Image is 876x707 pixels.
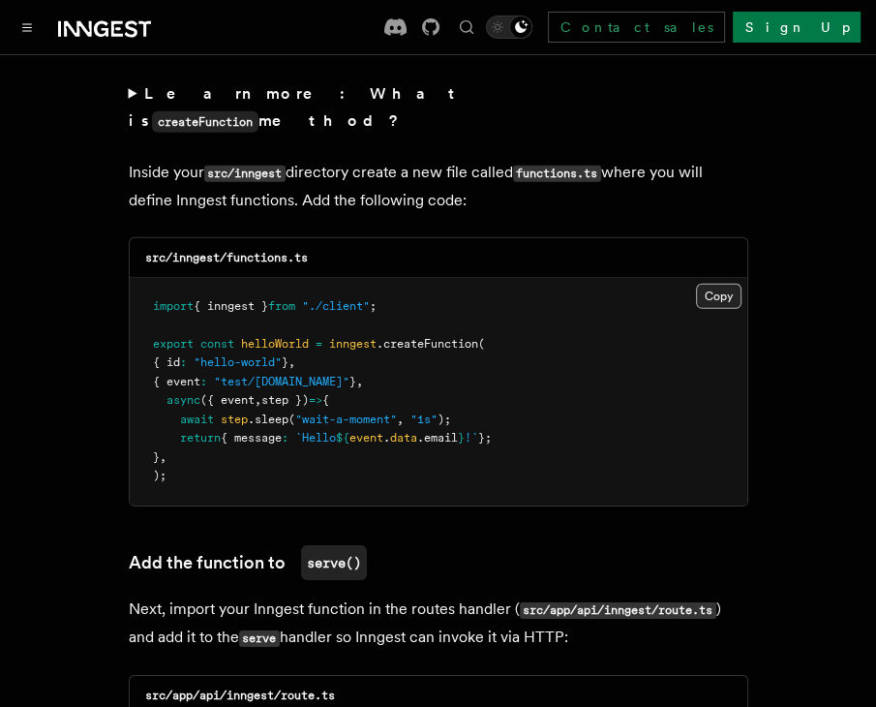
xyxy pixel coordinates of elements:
[239,630,280,647] code: serve
[241,337,309,351] span: helloWorld
[153,355,180,369] span: { id
[15,15,39,39] button: Toggle navigation
[486,15,532,39] button: Toggle dark mode
[316,337,322,351] span: =
[696,284,741,309] button: Copy
[478,337,485,351] span: (
[129,545,367,580] a: Add the function toserve()
[152,111,258,133] code: createFunction
[309,393,322,407] span: =>
[349,375,356,388] span: }
[261,393,309,407] span: step })
[336,431,349,445] span: ${
[221,413,248,426] span: step
[129,159,748,214] p: Inside your directory create a new file called where you will define Inngest functions. Add the f...
[478,431,492,445] span: };
[322,393,329,407] span: {
[282,355,288,369] span: }
[295,413,397,426] span: "wait-a-moment"
[153,337,194,351] span: export
[383,431,390,445] span: .
[145,251,308,264] code: src/inngest/functions.ts
[200,337,234,351] span: const
[455,15,478,39] button: Find something...
[282,431,288,445] span: :
[417,431,458,445] span: .email
[153,375,200,388] span: { event
[129,84,463,130] strong: Learn more: What is method?
[200,393,255,407] span: ({ event
[377,337,478,351] span: .createFunction
[129,596,748,652] p: Next, import your Inngest function in the routes handler ( ) and add it to the handler so Inngest...
[153,299,194,313] span: import
[194,355,282,369] span: "hello-world"
[356,375,363,388] span: ,
[204,166,286,182] code: src/inngest
[301,545,367,580] code: serve()
[194,299,268,313] span: { inngest }
[221,431,282,445] span: { message
[458,431,465,445] span: }
[129,80,748,136] summary: Learn more: What iscreateFunctionmethod?
[548,12,725,43] a: Contact sales
[288,355,295,369] span: ,
[465,431,478,445] span: !`
[214,375,349,388] span: "test/[DOMAIN_NAME]"
[513,166,601,182] code: functions.ts
[255,393,261,407] span: ,
[180,355,187,369] span: :
[295,431,336,445] span: `Hello
[302,299,370,313] span: "./client"
[180,413,214,426] span: await
[145,689,335,702] code: src/app/api/inngest/route.ts
[329,337,377,351] span: inngest
[160,450,166,464] span: ,
[180,431,221,445] span: return
[410,413,438,426] span: "1s"
[397,413,404,426] span: ,
[349,431,383,445] span: event
[733,12,861,43] a: Sign Up
[153,469,166,482] span: );
[166,393,200,407] span: async
[520,602,716,619] code: src/app/api/inngest/route.ts
[248,413,288,426] span: .sleep
[390,431,417,445] span: data
[438,413,451,426] span: );
[370,299,377,313] span: ;
[268,299,295,313] span: from
[288,413,295,426] span: (
[200,375,207,388] span: :
[153,450,160,464] span: }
